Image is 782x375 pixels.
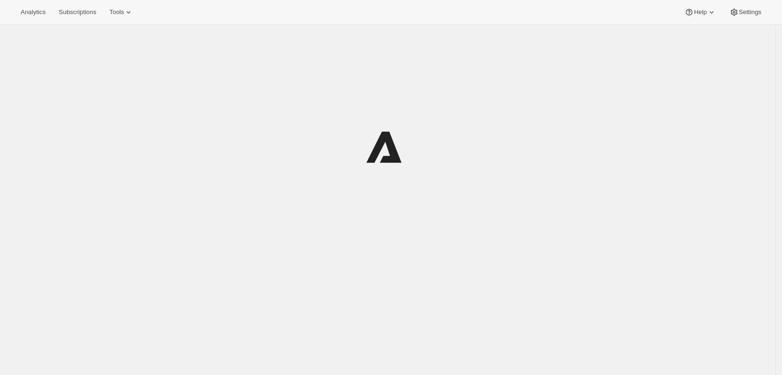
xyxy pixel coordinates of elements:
[53,6,102,19] button: Subscriptions
[739,8,761,16] span: Settings
[15,6,51,19] button: Analytics
[104,6,139,19] button: Tools
[694,8,706,16] span: Help
[109,8,124,16] span: Tools
[724,6,767,19] button: Settings
[59,8,96,16] span: Subscriptions
[679,6,721,19] button: Help
[21,8,46,16] span: Analytics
